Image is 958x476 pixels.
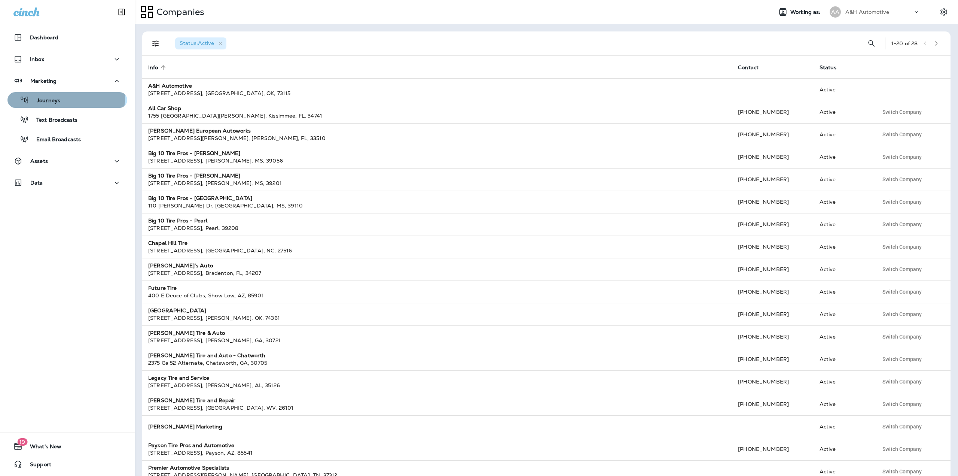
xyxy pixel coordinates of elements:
span: Switch Company [882,222,922,227]
td: [PHONE_NUMBER] [732,236,814,258]
span: Switch Company [882,424,922,429]
button: Filters [148,36,163,51]
button: Support [7,457,127,472]
td: [PHONE_NUMBER] [732,258,814,281]
td: Active [814,146,873,168]
td: [PHONE_NUMBER] [732,101,814,123]
div: [STREET_ADDRESS] , [GEOGRAPHIC_DATA] , OK , 73115 [148,90,726,97]
strong: Future Tire [148,285,177,291]
button: Switch Company [878,421,926,432]
div: [STREET_ADDRESS] , [PERSON_NAME] , MS , 39201 [148,179,726,187]
td: Active [814,191,873,213]
div: [STREET_ADDRESS] , Bradenton , FL , 34207 [148,269,726,277]
p: Journeys [29,97,60,104]
div: [STREET_ADDRESS] , [PERSON_NAME] , AL , 35126 [148,382,726,389]
p: Text Broadcasts [29,117,77,124]
div: Status:Active [175,37,226,49]
strong: Payson Tire Pros and Automotive [148,442,234,449]
td: [PHONE_NUMBER] [732,438,814,460]
span: 19 [17,438,27,446]
button: Data [7,175,127,190]
span: Support [22,461,51,470]
span: Switch Company [882,132,922,137]
td: Active [814,281,873,303]
button: Switch Company [878,106,926,118]
button: Switch Company [878,354,926,365]
span: Switch Company [882,289,922,294]
button: Switch Company [878,331,926,342]
div: AA [830,6,841,18]
button: Switch Company [878,264,926,275]
strong: Big 10 Tire Pros - Pearl [148,217,207,224]
button: Journeys [7,92,127,108]
div: [STREET_ADDRESS] , Pearl , 39208 [148,224,726,232]
button: Switch Company [878,241,926,252]
span: Switch Company [882,154,922,160]
strong: Premier Automotive Specialists [148,464,229,471]
td: Active [814,393,873,415]
strong: Chapel Hill Tire [148,240,187,246]
td: Active [814,213,873,236]
strong: [PERSON_NAME] Tire and Auto - Chatworth [148,352,265,359]
span: Switch Company [882,379,922,384]
td: Active [814,438,873,460]
button: Switch Company [878,219,926,230]
strong: [PERSON_NAME] Tire & Auto [148,330,225,336]
span: Switch Company [882,109,922,115]
div: [STREET_ADDRESS] , [PERSON_NAME] , OK , 74361 [148,314,726,322]
button: Switch Company [878,151,926,163]
span: Contact [738,64,759,71]
span: Switch Company [882,334,922,339]
span: Status [820,64,837,71]
span: Info [148,64,158,71]
strong: [PERSON_NAME] Tire and Repair [148,397,235,404]
strong: Big 10 Tire Pros - [GEOGRAPHIC_DATA] [148,195,252,201]
button: Switch Company [878,398,926,410]
div: [STREET_ADDRESS] , [PERSON_NAME] , GA , 30721 [148,337,726,344]
button: Collapse Sidebar [111,4,132,19]
button: Switch Company [878,129,926,140]
span: Switch Company [882,244,922,249]
button: Inbox [7,52,127,67]
strong: A&H Automotive [148,82,192,89]
p: Marketing [30,78,57,84]
span: Switch Company [882,357,922,362]
span: Switch Company [882,312,922,317]
button: Dashboard [7,30,127,45]
span: What's New [22,443,61,452]
button: Search Companies [864,36,879,51]
p: Assets [30,158,48,164]
button: Assets [7,154,127,169]
button: 19What's New [7,439,127,454]
span: Info [148,64,168,71]
td: Active [814,168,873,191]
span: Contact [738,64,768,71]
td: Active [814,325,873,348]
td: Active [814,78,873,101]
td: Active [814,303,873,325]
td: [PHONE_NUMBER] [732,191,814,213]
td: Active [814,370,873,393]
strong: [PERSON_NAME] European Autoworks [148,127,251,134]
div: 110 [PERSON_NAME] Dr , [GEOGRAPHIC_DATA] , MS , 39110 [148,202,726,209]
p: Dashboard [30,34,58,40]
td: [PHONE_NUMBER] [732,213,814,236]
td: Active [814,415,873,438]
button: Switch Company [878,376,926,387]
p: A&H Automotive [845,9,889,15]
div: [STREET_ADDRESS] , [GEOGRAPHIC_DATA] , WV , 26101 [148,404,726,412]
p: Email Broadcasts [29,136,81,143]
div: 400 E Deuce of Clubs , Show Low , AZ , 85901 [148,292,726,299]
div: 1 - 20 of 28 [891,40,918,46]
td: [PHONE_NUMBER] [732,281,814,303]
button: Switch Company [878,309,926,320]
p: Data [30,180,43,186]
div: 2375 Ga 52 Alternate , Chatsworth , GA , 30705 [148,359,726,367]
div: [STREET_ADDRESS][PERSON_NAME] , [PERSON_NAME] , FL , 33510 [148,134,726,142]
td: [PHONE_NUMBER] [732,146,814,168]
strong: [GEOGRAPHIC_DATA] [148,307,206,314]
button: Switch Company [878,174,926,185]
span: Working as: [790,9,822,15]
p: Inbox [30,56,44,62]
button: Email Broadcasts [7,131,127,147]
